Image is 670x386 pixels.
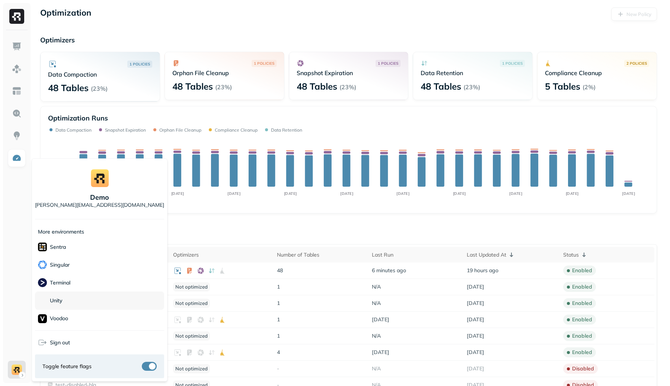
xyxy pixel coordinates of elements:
[38,242,47,251] img: Sentra
[50,315,68,322] p: Voodoo
[38,278,47,287] img: Terminal
[38,296,47,305] img: Unity
[35,202,164,209] p: [PERSON_NAME][EMAIL_ADDRESS][DOMAIN_NAME]
[91,169,109,187] img: demo
[50,261,70,268] p: Singular
[50,279,70,286] p: Terminal
[90,193,109,202] p: demo
[42,363,92,370] span: Toggle feature flags
[38,314,47,323] img: Voodoo
[50,244,66,251] p: Sentra
[50,297,62,304] p: Unity
[38,228,84,235] p: More environments
[50,339,70,346] span: Sign out
[38,260,47,269] img: Singular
